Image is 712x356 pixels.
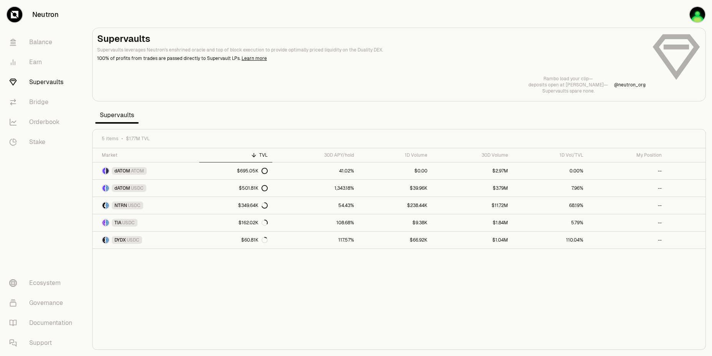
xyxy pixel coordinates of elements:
a: $1.04M [432,232,512,248]
a: 108.68% [272,214,359,231]
a: DYDX LogoUSDC LogoDYDXUSDC [93,232,199,248]
p: @ neutron_org [614,82,646,88]
a: Orderbook [3,112,83,132]
span: TIA [114,220,121,226]
img: USDC Logo [106,185,109,191]
img: ATOM Logo [106,168,109,174]
span: NTRN [114,202,127,209]
a: Rambo load your clip—deposits open at [PERSON_NAME]—Supervaults spare none. [528,76,608,94]
img: USDC Logo [106,237,109,243]
span: USDC [131,185,144,191]
div: $349.64K [238,202,268,209]
a: $9.38K [359,214,432,231]
a: 41.02% [272,162,359,179]
a: $1.84M [432,214,512,231]
a: Ecosystem [3,273,83,293]
img: USDC Logo [106,220,109,226]
span: USDC [127,237,139,243]
a: Stake [3,132,83,152]
img: K1 [690,7,705,22]
a: $2.97M [432,162,512,179]
div: $60.81K [241,237,268,243]
a: @neutron_org [614,82,646,88]
span: DYDX [114,237,126,243]
img: USDC Logo [106,202,109,209]
a: -- [588,232,666,248]
a: $3.79M [432,180,512,197]
span: ATOM [131,168,144,174]
a: $0.00 [359,162,432,179]
span: USDC [122,220,135,226]
a: dATOM LogoUSDC LogodATOMUSDC [93,180,199,197]
div: 30D Volume [437,152,508,158]
span: $1.77M TVL [126,136,150,142]
a: $39.96K [359,180,432,197]
div: 1D Vol/TVL [517,152,584,158]
img: TIA Logo [103,220,105,226]
a: $238.44K [359,197,432,214]
div: $501.81K [239,185,268,191]
a: 117.57% [272,232,359,248]
a: Earn [3,52,83,72]
a: -- [588,180,666,197]
a: 1,343.18% [272,180,359,197]
a: 68.19% [513,197,588,214]
a: $349.64K [199,197,272,214]
p: Supervaults spare none. [528,88,608,94]
a: 110.04% [513,232,588,248]
p: 100% of profits from trades are passed directly to Supervault LPs. [97,55,646,62]
span: dATOM [114,168,130,174]
a: $162.02K [199,214,272,231]
a: Balance [3,32,83,52]
div: 30D APY/hold [277,152,354,158]
a: -- [588,197,666,214]
a: Learn more [242,55,267,61]
div: My Position [593,152,662,158]
a: 5.79% [513,214,588,231]
h2: Supervaults [97,33,646,45]
p: Supervaults leverages Neutron's enshrined oracle and top of block execution to provide optimally ... [97,46,646,53]
div: 1D Volume [363,152,427,158]
img: dATOM Logo [103,168,105,174]
a: Supervaults [3,72,83,92]
img: DYDX Logo [103,237,105,243]
span: Supervaults [95,108,139,123]
div: TVL [204,152,267,158]
a: Support [3,333,83,353]
a: Governance [3,293,83,313]
a: $695.05K [199,162,272,179]
p: Rambo load your clip— [528,76,608,82]
img: NTRN Logo [103,202,105,209]
a: $60.81K [199,232,272,248]
a: NTRN LogoUSDC LogoNTRNUSDC [93,197,199,214]
div: $162.02K [238,220,268,226]
a: Bridge [3,92,83,112]
span: 5 items [102,136,118,142]
a: $501.81K [199,180,272,197]
a: Documentation [3,313,83,333]
a: 7.96% [513,180,588,197]
div: Market [102,152,195,158]
p: deposits open at [PERSON_NAME]— [528,82,608,88]
div: $695.05K [237,168,268,174]
span: USDC [128,202,141,209]
a: $66.92K [359,232,432,248]
a: 54.43% [272,197,359,214]
a: TIA LogoUSDC LogoTIAUSDC [93,214,199,231]
img: dATOM Logo [103,185,105,191]
span: dATOM [114,185,130,191]
a: -- [588,162,666,179]
a: dATOM LogoATOM LogodATOMATOM [93,162,199,179]
a: -- [588,214,666,231]
a: 0.00% [513,162,588,179]
a: $11.72M [432,197,512,214]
